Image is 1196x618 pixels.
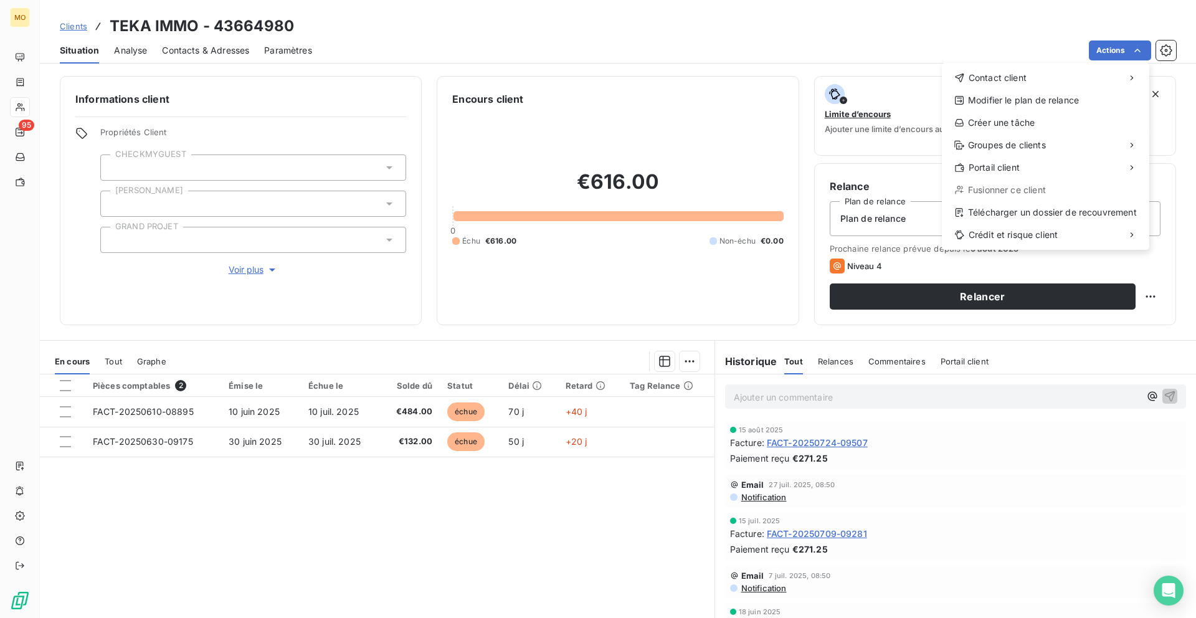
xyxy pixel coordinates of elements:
div: Créer une tâche [947,113,1144,133]
span: Contact client [969,72,1027,84]
span: Crédit et risque client [969,229,1058,241]
div: Télécharger un dossier de recouvrement [947,202,1144,222]
span: Portail client [969,161,1020,174]
div: Fusionner ce client [947,180,1144,200]
div: Modifier le plan de relance [947,90,1144,110]
div: Actions [942,63,1149,250]
span: Groupes de clients [968,139,1046,151]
